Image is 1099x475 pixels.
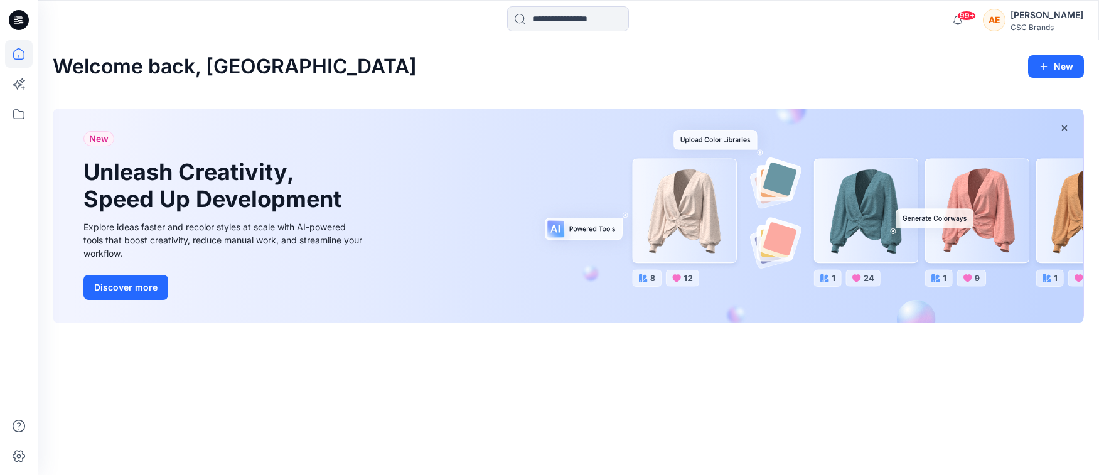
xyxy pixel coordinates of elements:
[53,55,417,78] h2: Welcome back, [GEOGRAPHIC_DATA]
[89,131,109,146] span: New
[983,9,1005,31] div: AE
[957,11,976,21] span: 99+
[1011,23,1083,32] div: CSC Brands
[83,220,366,260] div: Explore ideas faster and recolor styles at scale with AI-powered tools that boost creativity, red...
[83,159,347,213] h1: Unleash Creativity, Speed Up Development
[1011,8,1083,23] div: [PERSON_NAME]
[83,275,366,300] a: Discover more
[1028,55,1084,78] button: New
[83,275,168,300] button: Discover more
